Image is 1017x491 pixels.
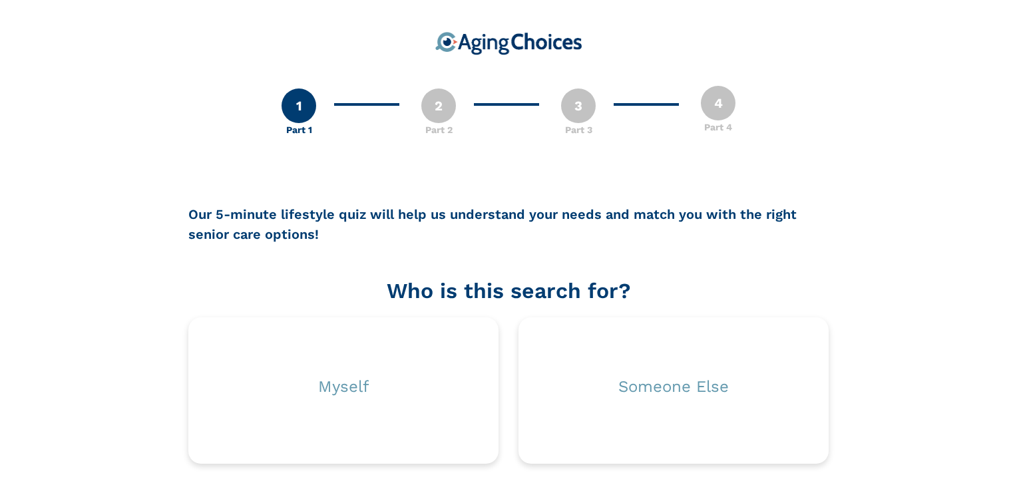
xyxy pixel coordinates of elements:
div: 1 [282,88,316,123]
div: Myself [318,379,369,395]
div: Part 3 [565,123,592,137]
div: Someone Else [618,379,729,395]
div: Part 2 [425,123,453,137]
div: Who is this search for? [188,275,829,307]
div: 2 [421,88,456,123]
div: Our 5-minute lifestyle quiz will help us understand your needs and match you with the right senio... [188,204,829,244]
div: 3 [561,88,596,123]
div: 4 [701,86,735,120]
div: Part 4 [704,120,732,134]
div: Part 1 [286,123,312,137]
img: aging-choices-logo.png [435,32,582,55]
